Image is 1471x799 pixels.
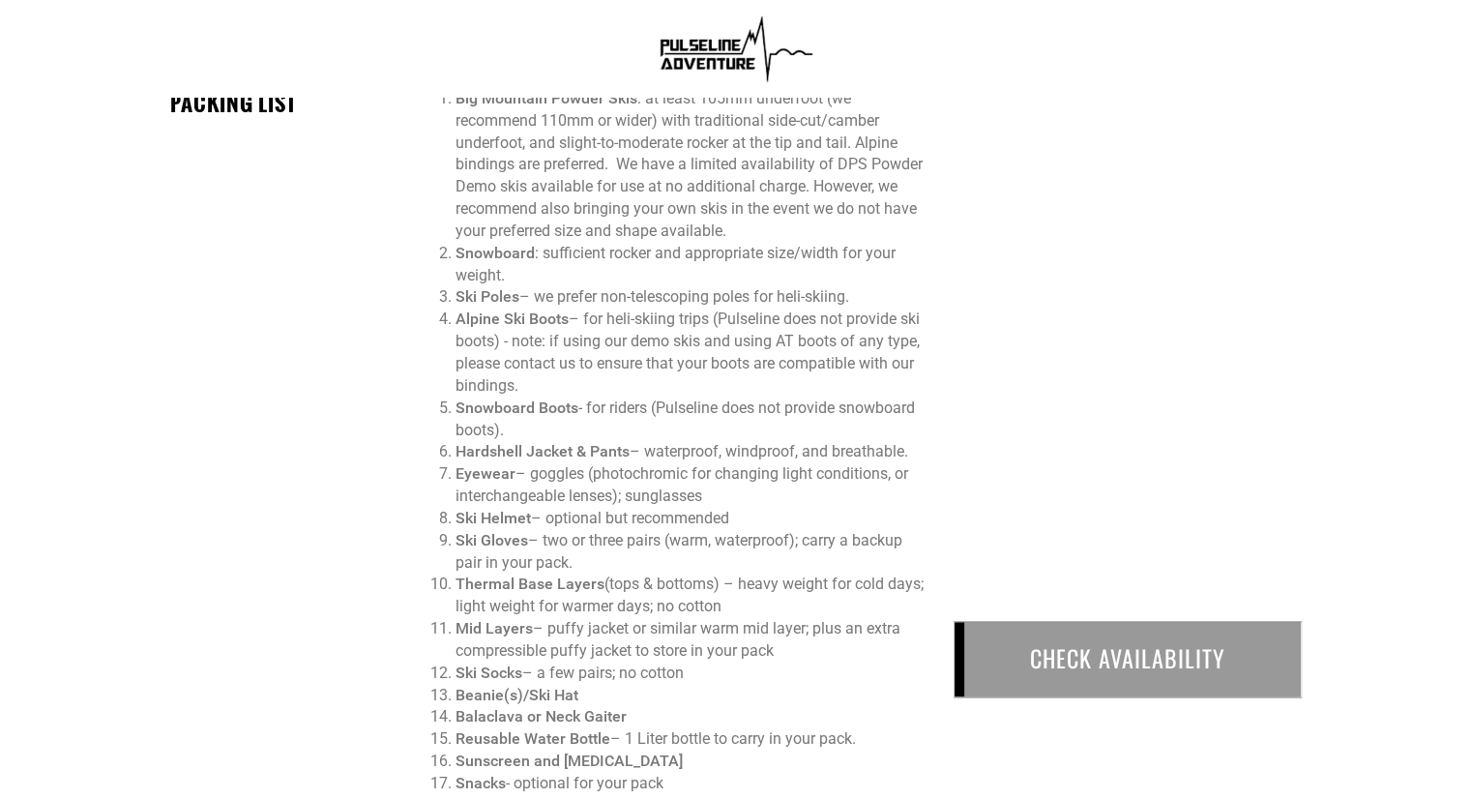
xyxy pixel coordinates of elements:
strong: Big Mountain Powder Skis [455,89,636,107]
li: - optional for your pack [455,773,924,795]
img: 1638909355.png [652,10,819,87]
strong: Reusable Water Bottle [455,729,609,748]
strong: Ski Helmet [455,509,530,527]
li: – optional but recommended [455,508,924,530]
strong: Snacks [455,774,505,792]
li: – 1 Liter bottle to carry in your pack. [455,728,924,751]
div: PACKING LIST [170,88,402,118]
strong: Mid Layers [455,619,532,637]
li: – puffy jacket or similar warm mid layer; plus an extra compressible puffy jacket to store in you... [455,618,924,663]
strong: Ski Socks [455,664,521,682]
strong: Sunscreen and [MEDICAL_DATA] [455,752,682,770]
strong: Beanie(s)/Ski Hat [455,686,577,704]
li: – waterproof, windproof, and breathable. [455,441,924,463]
li: – we prefer non-telescoping poles for heli-skiing. [455,286,924,309]
strong: Snowboard [455,244,534,262]
strong: Ski Poles [455,287,518,306]
li: – goggles (photochromic for changing light conditions, or interchangeable lenses); sunglasses [455,463,924,508]
strong: Balaclava or Neck Gaiter [455,707,626,725]
li: : at least 105mm underfoot (we recommend 110mm or wider) with traditional side-cut/camber underfo... [455,88,924,243]
strong: Eyewear [455,464,515,483]
li: : sufficient rocker and appropriate size/width for your weight. [455,243,924,287]
strong: Ski Gloves [455,531,527,549]
strong: Thermal Base Layers [455,575,603,593]
li: – a few pairs; no cotton [455,663,924,685]
li: – for heli-skiing trips (Pulseline does not provide ski boots) - note: if using our demo skis and... [455,309,924,397]
li: - for riders (Pulseline does not provide snowboard boots). [455,398,924,442]
li: – two or three pairs (warm, waterproof); carry a backup pair in your pack. [455,530,924,575]
li: (tops & bottoms) – heavy weight for cold days; light weight for warmer days; no cotton [455,574,924,618]
strong: Snowboard Boots [455,399,577,417]
strong: Alpine Ski Boots [455,310,568,328]
strong: Hardshell Jacket & Pants [455,442,629,460]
